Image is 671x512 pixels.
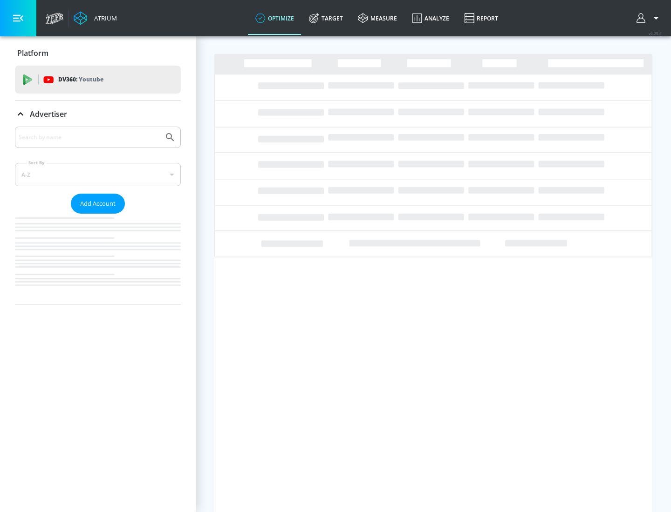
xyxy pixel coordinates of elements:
label: Sort By [27,160,47,166]
span: Add Account [80,198,116,209]
input: Search by name [19,131,160,143]
div: Atrium [90,14,117,22]
p: Advertiser [30,109,67,119]
span: v 4.25.4 [649,31,662,36]
a: Report [457,1,506,35]
p: Platform [17,48,48,58]
p: Youtube [79,74,103,84]
nav: list of Advertiser [15,214,181,304]
button: Add Account [71,194,125,214]
div: A-Z [15,163,181,186]
a: Target [301,1,350,35]
div: Platform [15,40,181,66]
a: Analyze [404,1,457,35]
div: Advertiser [15,101,181,127]
a: Atrium [74,11,117,25]
p: DV360: [58,74,103,85]
div: Advertiser [15,127,181,304]
div: DV360: Youtube [15,66,181,94]
a: measure [350,1,404,35]
a: optimize [248,1,301,35]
